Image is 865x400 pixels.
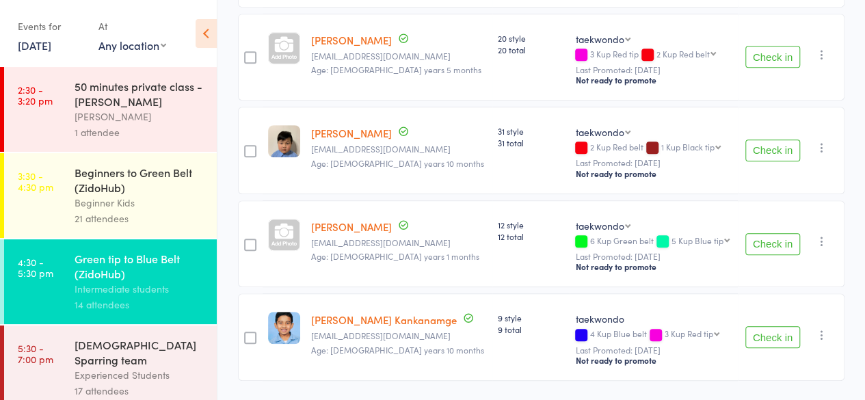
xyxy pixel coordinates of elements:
[745,326,800,348] button: Check in
[575,168,732,179] div: Not ready to promote
[75,165,205,195] div: Beginners to Green Belt (ZidoHub)
[75,109,205,124] div: [PERSON_NAME]
[268,125,300,157] img: image1569855384.png
[75,251,205,281] div: Green tip to Blue Belt (ZidoHub)
[18,170,53,192] time: 3:30 - 4:30 pm
[575,312,732,325] div: taekwondo
[311,238,487,248] small: Yukariyuasa@gmail.com
[311,126,392,140] a: [PERSON_NAME]
[311,33,392,47] a: [PERSON_NAME]
[75,195,205,211] div: Beginner Kids
[575,142,732,154] div: 2 Kup Red belt
[75,211,205,226] div: 21 attendees
[575,32,624,46] div: taekwondo
[75,337,205,367] div: [DEMOGRAPHIC_DATA] Sparring team
[18,256,53,278] time: 4:30 - 5:30 pm
[745,233,800,255] button: Check in
[75,383,205,399] div: 17 attendees
[311,157,484,169] span: Age: [DEMOGRAPHIC_DATA] years 10 months
[575,261,732,272] div: Not ready to promote
[575,65,732,75] small: Last Promoted: [DATE]
[575,158,732,168] small: Last Promoted: [DATE]
[311,312,457,327] a: [PERSON_NAME] Kankanamge
[575,345,732,355] small: Last Promoted: [DATE]
[745,139,800,161] button: Check in
[498,32,565,44] span: 20 style
[498,125,565,137] span: 31 style
[75,124,205,140] div: 1 attendee
[498,230,565,242] span: 12 total
[311,250,479,262] span: Age: [DEMOGRAPHIC_DATA] years 1 months
[4,67,217,152] a: 2:30 -3:20 pm50 minutes private class - [PERSON_NAME][PERSON_NAME]1 attendee
[575,252,732,261] small: Last Promoted: [DATE]
[311,51,487,61] small: sallyding01@gmail.com
[575,355,732,366] div: Not ready to promote
[18,15,85,38] div: Events for
[311,344,484,356] span: Age: [DEMOGRAPHIC_DATA] years 10 months
[4,239,217,324] a: 4:30 -5:30 pmGreen tip to Blue Belt (ZidoHub)Intermediate students14 attendees
[498,312,565,323] span: 9 style
[75,79,205,109] div: 50 minutes private class - [PERSON_NAME]
[75,367,205,383] div: Experienced Students
[18,343,53,364] time: 5:30 - 7:00 pm
[311,64,481,75] span: Age: [DEMOGRAPHIC_DATA] years 5 months
[498,219,565,230] span: 12 style
[575,236,732,248] div: 6 Kup Green belt
[575,219,624,232] div: taekwondo
[98,38,166,53] div: Any location
[745,46,800,68] button: Check in
[75,281,205,297] div: Intermediate students
[4,153,217,238] a: 3:30 -4:30 pmBeginners to Green Belt (ZidoHub)Beginner Kids21 attendees
[18,84,53,106] time: 2:30 - 3:20 pm
[575,75,732,85] div: Not ready to promote
[98,15,166,38] div: At
[268,312,300,344] img: image1638709508.png
[498,137,565,148] span: 31 total
[18,38,51,53] a: [DATE]
[671,236,723,245] div: 5 Kup Blue tip
[575,329,732,341] div: 4 Kup Blue belt
[656,49,709,58] div: 2 Kup Red belt
[311,331,487,341] small: miyuri.erandika@gmail.com
[664,329,713,338] div: 3 Kup Red tip
[498,44,565,55] span: 20 total
[575,125,624,139] div: taekwondo
[575,49,732,61] div: 3 Kup Red tip
[311,144,487,154] small: kelvinwkei@gmail.com
[498,323,565,335] span: 9 total
[311,219,392,234] a: [PERSON_NAME]
[661,142,714,151] div: 1 Kup Black tip
[75,297,205,312] div: 14 attendees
